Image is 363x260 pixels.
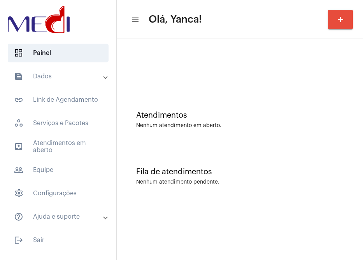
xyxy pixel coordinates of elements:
[336,15,345,24] mat-icon: add
[6,4,72,35] img: d3a1b5fa-500b-b90f-5a1c-719c20e9830b.png
[136,179,219,185] div: Nenhum atendimento pendente.
[14,235,23,245] mat-icon: sidenav icon
[14,95,23,104] mat-icon: sidenav icon
[14,189,23,198] span: sidenav icon
[14,212,23,221] mat-icon: sidenav icon
[136,123,344,129] div: Nenhum atendimento em aberto.
[14,212,104,221] mat-panel-title: Ajuda e suporte
[8,161,109,179] span: Equipe
[14,119,23,128] span: sidenav icon
[14,72,104,81] mat-panel-title: Dados
[8,44,109,62] span: Painel
[149,13,202,26] span: Olá, Yanca!
[136,111,344,120] div: Atendimentos
[14,48,23,58] span: sidenav icon
[5,207,116,226] mat-expansion-panel-header: sidenav iconAjuda e suporte
[5,67,116,86] mat-expansion-panel-header: sidenav iconDados
[8,184,109,203] span: Configurações
[136,168,344,176] div: Fila de atendimentos
[8,90,109,109] span: Link de Agendamento
[8,137,109,156] span: Atendimentos em aberto
[14,165,23,175] mat-icon: sidenav icon
[14,142,23,151] mat-icon: sidenav icon
[8,114,109,133] span: Serviços e Pacotes
[131,15,139,25] mat-icon: sidenav icon
[8,231,109,249] span: Sair
[14,72,23,81] mat-icon: sidenav icon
